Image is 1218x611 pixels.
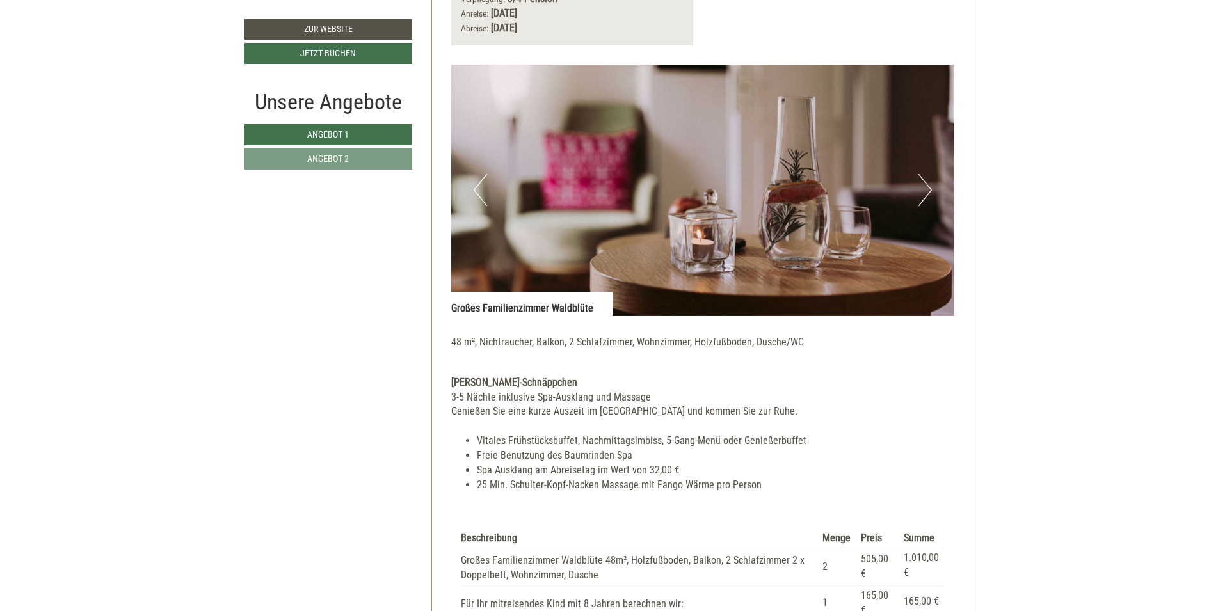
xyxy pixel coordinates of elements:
button: Previous [474,174,487,206]
div: [PERSON_NAME]-Schnäppchen [451,376,954,390]
li: Spa Ausklang am Abreisetag im Wert von 32,00 € [477,463,954,478]
th: Summe [899,528,944,548]
p: 48 m², Nichtraucher, Balkon, 2 Schlafzimmer, Wohnzimmer, Holzfußboden, Dusche/WC [451,335,954,350]
img: image [451,65,954,316]
th: Preis [856,528,899,548]
li: Vitales Frühstücksbuffet, Nachmittagsimbiss, 5-Gang-Menü oder Genießerbuffet [477,434,954,448]
th: Menge [817,528,856,548]
span: 505,00 € [861,553,888,580]
span: Angebot 2 [307,154,349,164]
td: 2 [817,548,856,586]
div: Großes Familienzimmer Waldblüte [451,292,613,316]
td: 1.010,00 € [899,548,944,586]
div: 3-5 Nächte inklusive Spa-Ausklang und Massage Genießen Sie eine kurze Auszeit im [GEOGRAPHIC_DATA... [451,390,954,420]
li: Freie Benutzung des Baumrinden Spa [477,448,954,463]
li: 25 Min. Schulter-Kopf-Nacken Massage mit Fango Wärme pro Person [477,478,954,493]
b: [DATE] [491,22,517,34]
td: Großes Familienzimmer Waldblüte 48m², Holzfußboden, Balkon, 2 Schlafzimmer 2 x Doppelbett, Wohnzi... [461,548,817,586]
b: [DATE] [491,7,517,19]
small: Abreise: [461,23,488,33]
a: Zur Website [244,19,412,40]
span: Angebot 1 [307,129,349,139]
button: Next [918,174,932,206]
div: Unsere Angebote [244,86,412,118]
a: Jetzt buchen [244,43,412,64]
small: Anreise: [461,8,488,19]
th: Beschreibung [461,528,817,548]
